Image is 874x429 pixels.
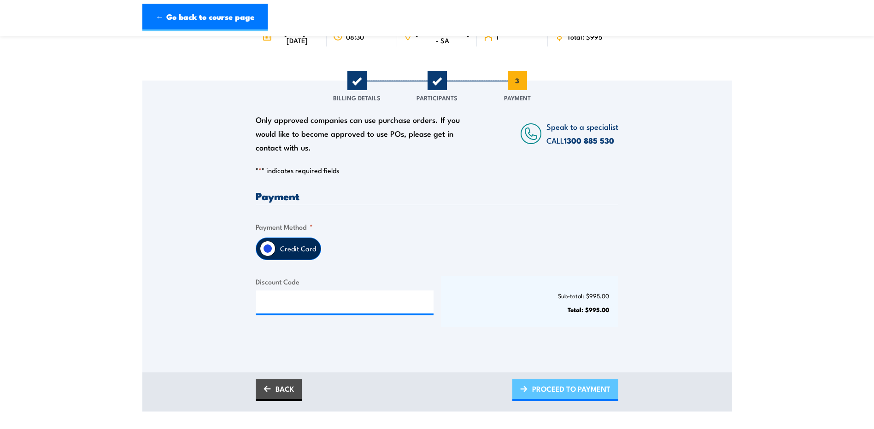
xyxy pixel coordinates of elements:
span: 2 [428,71,447,90]
label: Credit Card [276,238,321,260]
a: PROCEED TO PAYMENT [512,379,618,401]
span: 1 [347,71,367,90]
strong: Total: $995.00 [568,305,609,314]
a: BACK [256,379,302,401]
label: Discount Code [256,276,434,287]
span: [PERSON_NAME] - SA [415,29,470,44]
span: 3 [508,71,527,90]
p: " " indicates required fields [256,166,618,175]
span: Total: $995 [567,33,603,41]
span: Billing Details [333,93,381,102]
span: Participants [416,93,458,102]
a: ← Go back to course page [142,4,268,31]
span: PROCEED TO PAYMENT [532,377,610,401]
h3: Payment [256,191,618,201]
a: 1300 885 530 [564,134,614,146]
legend: Payment Method [256,221,313,232]
span: Speak to a specialist CALL [546,121,618,146]
div: Only approved companies can use purchase orders. If you would like to become approved to use POs,... [256,113,465,154]
span: Payment [504,93,531,102]
span: [DATE] - [DATE] [275,29,320,44]
span: 08:30 [346,33,364,41]
p: Sub-total: $995.00 [450,292,610,299]
span: 1 [496,33,499,41]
